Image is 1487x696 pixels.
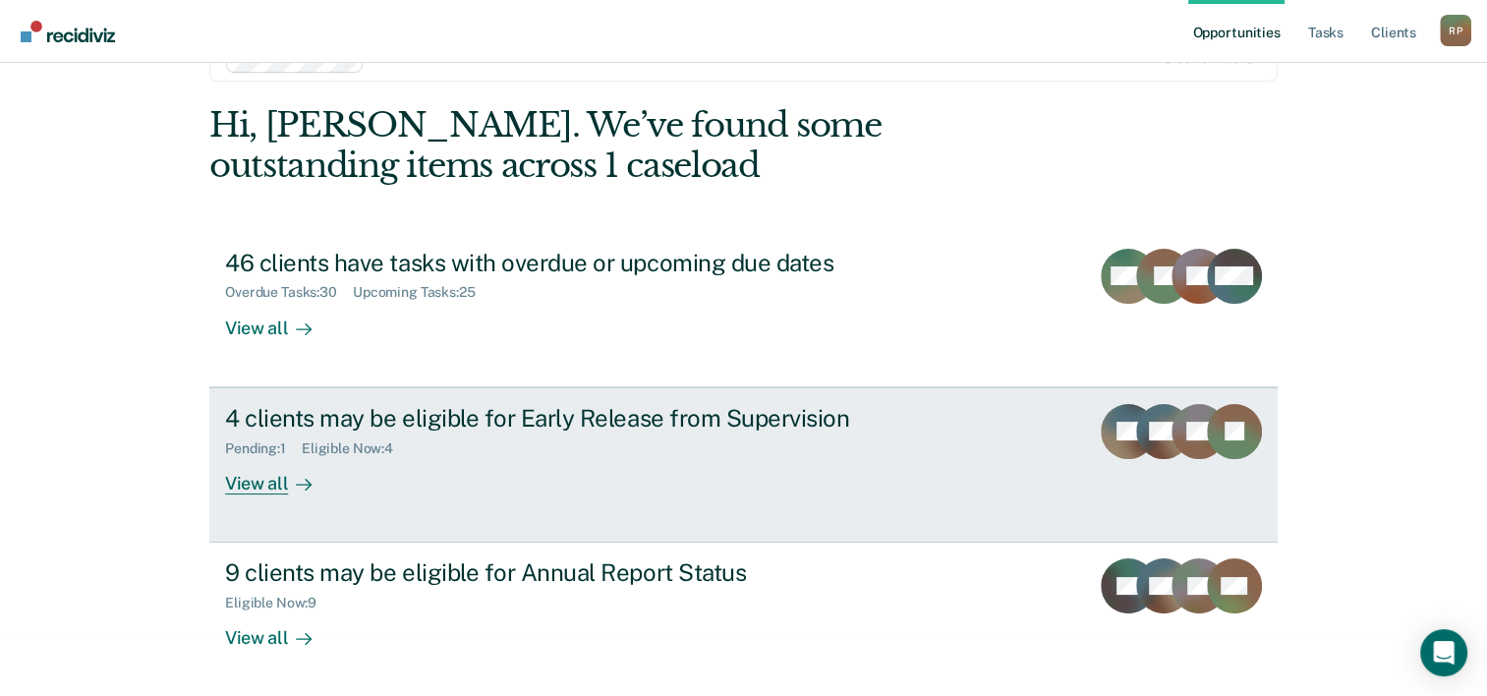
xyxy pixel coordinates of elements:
div: View all [225,456,335,494]
div: R P [1440,15,1471,46]
div: Overdue Tasks : 30 [225,284,353,301]
a: 46 clients have tasks with overdue or upcoming due datesOverdue Tasks:30Upcoming Tasks:25View all [209,233,1278,387]
div: 4 clients may be eligible for Early Release from Supervision [225,404,915,433]
img: Recidiviz [21,21,115,42]
div: Pending : 1 [225,440,302,457]
div: View all [225,301,335,339]
div: Upcoming Tasks : 25 [353,284,491,301]
button: Profile dropdown button [1440,15,1471,46]
div: 46 clients have tasks with overdue or upcoming due dates [225,249,915,277]
div: View all [225,611,335,650]
div: Eligible Now : 4 [302,440,409,457]
div: Open Intercom Messenger [1420,629,1467,676]
div: Hi, [PERSON_NAME]. We’ve found some outstanding items across 1 caseload [209,105,1063,186]
div: Eligible Now : 9 [225,595,332,611]
a: 4 clients may be eligible for Early Release from SupervisionPending:1Eligible Now:4View all [209,387,1278,543]
div: 9 clients may be eligible for Annual Report Status [225,558,915,587]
